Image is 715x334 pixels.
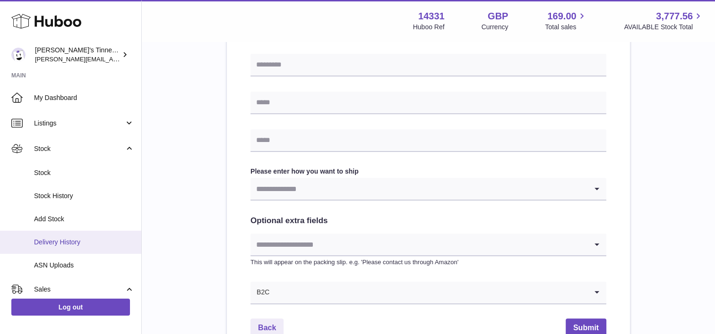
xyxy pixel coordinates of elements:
[413,23,445,32] div: Huboo Ref
[418,10,445,23] strong: 14331
[34,119,124,128] span: Listings
[34,144,124,153] span: Stock
[34,93,134,102] span: My Dashboard
[250,234,606,256] div: Search for option
[482,23,508,32] div: Currency
[250,258,606,267] p: This will appear on the packing slip. e.g. 'Please contact us through Amazon'
[488,10,508,23] strong: GBP
[624,23,704,32] span: AVAILABLE Stock Total
[545,23,587,32] span: Total sales
[270,282,587,303] input: Search for option
[11,299,130,316] a: Log out
[34,238,134,247] span: Delivery History
[34,168,134,177] span: Stock
[250,167,606,176] label: Please enter how you want to ship
[35,55,240,63] span: [PERSON_NAME][EMAIL_ADDRESS][PERSON_NAME][DOMAIN_NAME]
[624,10,704,32] a: 3,777.56 AVAILABLE Stock Total
[545,10,587,32] a: 169.00 Total sales
[34,285,124,294] span: Sales
[250,282,270,303] span: B2C
[547,10,576,23] span: 169.00
[250,216,606,226] h2: Optional extra fields
[11,48,26,62] img: peter.colbert@hubbo.com
[34,261,134,270] span: ASN Uploads
[35,46,120,64] div: [PERSON_NAME]'s Tinned Fish Ltd
[34,215,134,224] span: Add Stock
[656,10,693,23] span: 3,777.56
[250,234,587,255] input: Search for option
[250,178,606,200] div: Search for option
[250,178,587,200] input: Search for option
[250,282,606,304] div: Search for option
[34,192,134,200] span: Stock History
